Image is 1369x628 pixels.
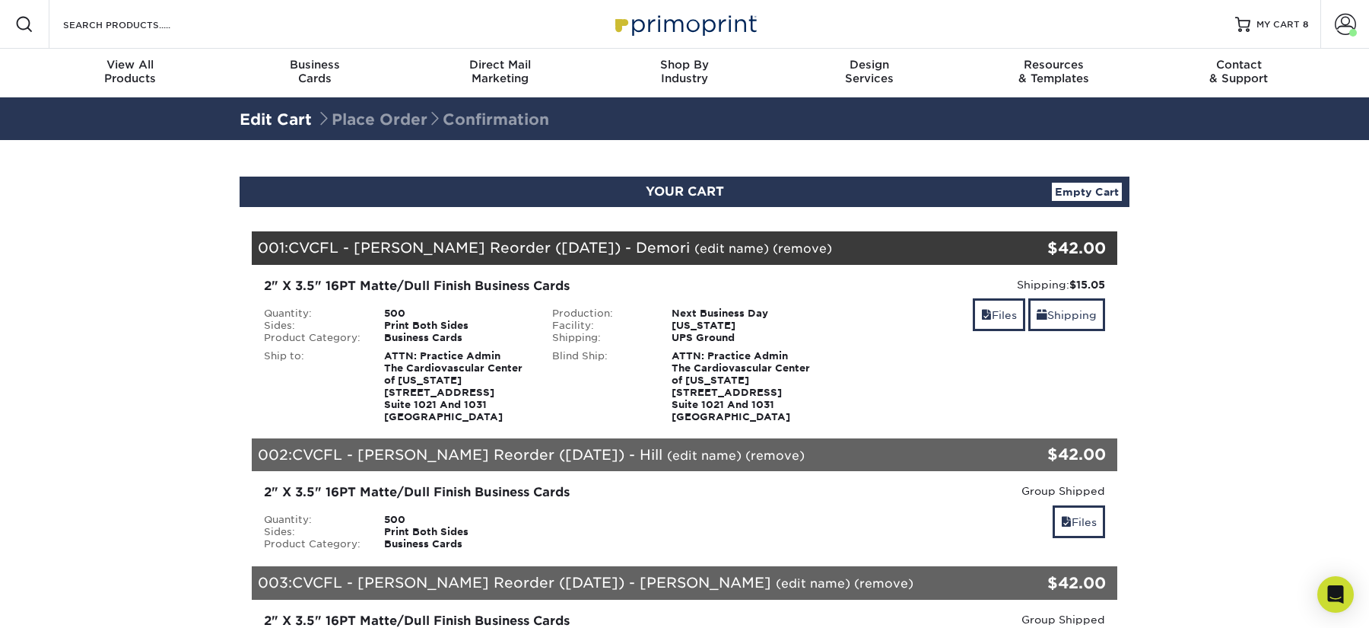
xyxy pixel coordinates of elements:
[961,58,1146,85] div: & Templates
[1146,58,1331,72] span: Contact
[38,49,223,97] a: View AllProducts
[373,538,541,550] div: Business Cards
[38,58,223,85] div: Products
[660,308,828,320] div: Next Business Day
[408,49,592,97] a: Direct MailMarketing
[62,15,210,33] input: SEARCH PRODUCTS.....
[660,320,828,332] div: [US_STATE]
[840,483,1105,499] div: Group Shipped
[973,237,1106,260] div: $42.00
[223,58,408,72] span: Business
[973,443,1106,466] div: $42.00
[292,446,662,463] span: CVCFL - [PERSON_NAME] Reorder ([DATE]) - Hill
[981,309,992,321] span: files
[1146,49,1331,97] a: Contact& Support
[840,612,1105,627] div: Group Shipped
[252,231,973,265] div: 001:
[223,58,408,85] div: Cards
[1146,58,1331,85] div: & Support
[541,320,661,332] div: Facility:
[973,298,1025,331] a: Files
[253,526,373,538] div: Sides:
[541,350,661,423] div: Blind Ship:
[373,308,541,320] div: 500
[592,58,777,72] span: Shop By
[694,241,769,256] a: (edit name)
[253,320,373,332] div: Sides:
[373,526,541,538] div: Print Both Sides
[223,49,408,97] a: BusinessCards
[776,576,850,591] a: (edit name)
[38,58,223,72] span: View All
[373,514,541,526] div: 500
[408,58,592,72] span: Direct Mail
[1256,18,1300,31] span: MY CART
[252,438,973,472] div: 002:
[973,572,1106,595] div: $42.00
[608,8,761,40] img: Primoprint
[253,514,373,526] div: Quantity:
[660,332,828,344] div: UPS Ground
[408,58,592,85] div: Marketing
[541,308,661,320] div: Production:
[745,448,805,463] a: (remove)
[1028,298,1105,331] a: Shipping
[373,320,541,332] div: Print Both Sides
[373,332,541,344] div: Business Cards
[777,49,961,97] a: DesignServices
[240,110,312,129] a: Edit Cart
[253,538,373,550] div: Product Category:
[1069,279,1105,291] strong: $15.05
[592,58,777,85] div: Industry
[253,308,373,320] div: Quantity:
[1053,505,1105,538] a: Files
[316,110,549,129] span: Place Order Confirmation
[1317,576,1354,613] div: Open Intercom Messenger
[541,332,661,344] div: Shipping:
[384,350,523,422] strong: ATTN: Practice Admin The Cardiovascular Center of [US_STATE] [STREET_ADDRESS] Suite 1021 And 1031...
[672,350,810,422] strong: ATTN: Practice Admin The Cardiovascular Center of [US_STATE] [STREET_ADDRESS] Suite 1021 And 1031...
[840,277,1105,292] div: Shipping:
[1052,183,1122,201] a: Empty Cart
[1061,516,1072,528] span: files
[253,350,373,423] div: Ship to:
[773,241,832,256] a: (remove)
[292,574,771,591] span: CVCFL - [PERSON_NAME] Reorder ([DATE]) - [PERSON_NAME]
[667,448,742,463] a: (edit name)
[777,58,961,72] span: Design
[252,566,973,600] div: 003:
[264,277,817,295] div: 2" X 3.5" 16PT Matte/Dull Finish Business Cards
[646,184,724,199] span: YOUR CART
[264,483,817,502] div: 2" X 3.5" 16PT Matte/Dull Finish Business Cards
[1037,309,1047,321] span: shipping
[592,49,777,97] a: Shop ByIndustry
[961,58,1146,72] span: Resources
[1303,19,1308,30] span: 8
[854,576,913,591] a: (remove)
[777,58,961,85] div: Services
[961,49,1146,97] a: Resources& Templates
[253,332,373,344] div: Product Category:
[288,239,690,256] span: CVCFL - [PERSON_NAME] Reorder ([DATE]) - Demori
